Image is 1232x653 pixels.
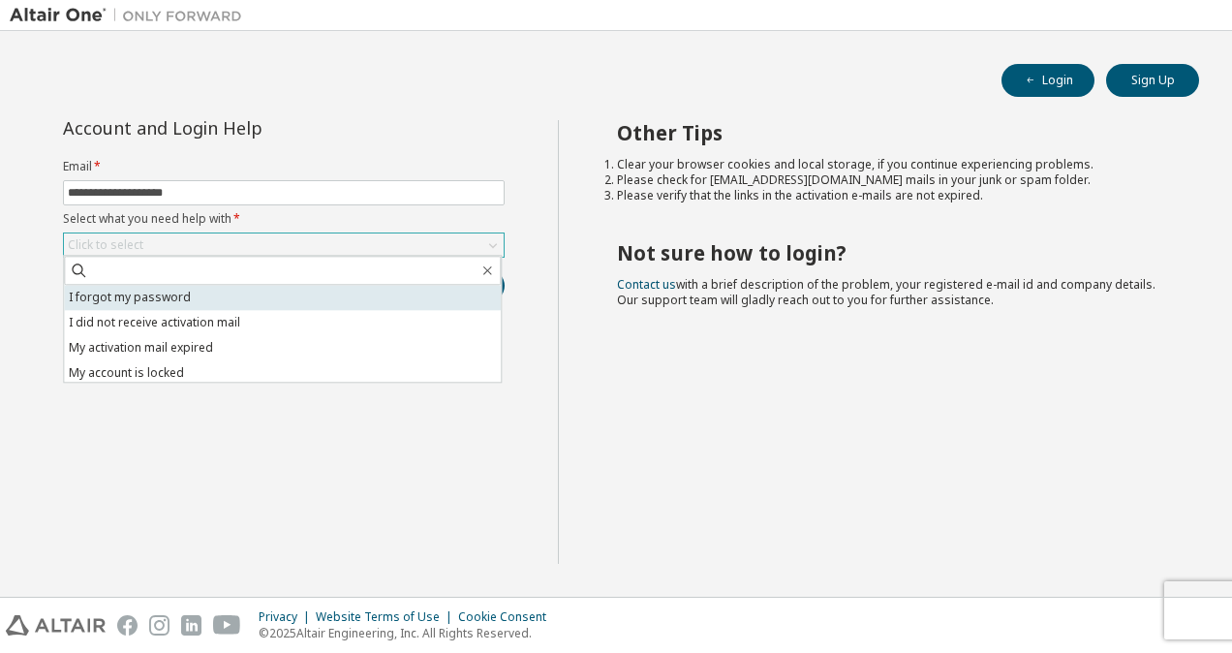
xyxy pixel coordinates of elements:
[617,120,1165,145] h2: Other Tips
[617,188,1165,203] li: Please verify that the links in the activation e-mails are not expired.
[617,157,1165,172] li: Clear your browser cookies and local storage, if you continue experiencing problems.
[10,6,252,25] img: Altair One
[63,159,505,174] label: Email
[1106,64,1199,97] button: Sign Up
[1001,64,1094,97] button: Login
[259,625,558,641] p: © 2025 Altair Engineering, Inc. All Rights Reserved.
[63,211,505,227] label: Select what you need help with
[617,240,1165,265] h2: Not sure how to login?
[259,609,316,625] div: Privacy
[64,285,501,310] li: I forgot my password
[617,276,676,293] a: Contact us
[68,237,143,253] div: Click to select
[617,276,1155,308] span: with a brief description of the problem, your registered e-mail id and company details. Our suppo...
[617,172,1165,188] li: Please check for [EMAIL_ADDRESS][DOMAIN_NAME] mails in your junk or spam folder.
[117,615,138,636] img: facebook.svg
[63,120,416,136] div: Account and Login Help
[64,233,504,257] div: Click to select
[213,615,241,636] img: youtube.svg
[181,615,201,636] img: linkedin.svg
[6,615,106,636] img: altair_logo.svg
[316,609,458,625] div: Website Terms of Use
[149,615,169,636] img: instagram.svg
[458,609,558,625] div: Cookie Consent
